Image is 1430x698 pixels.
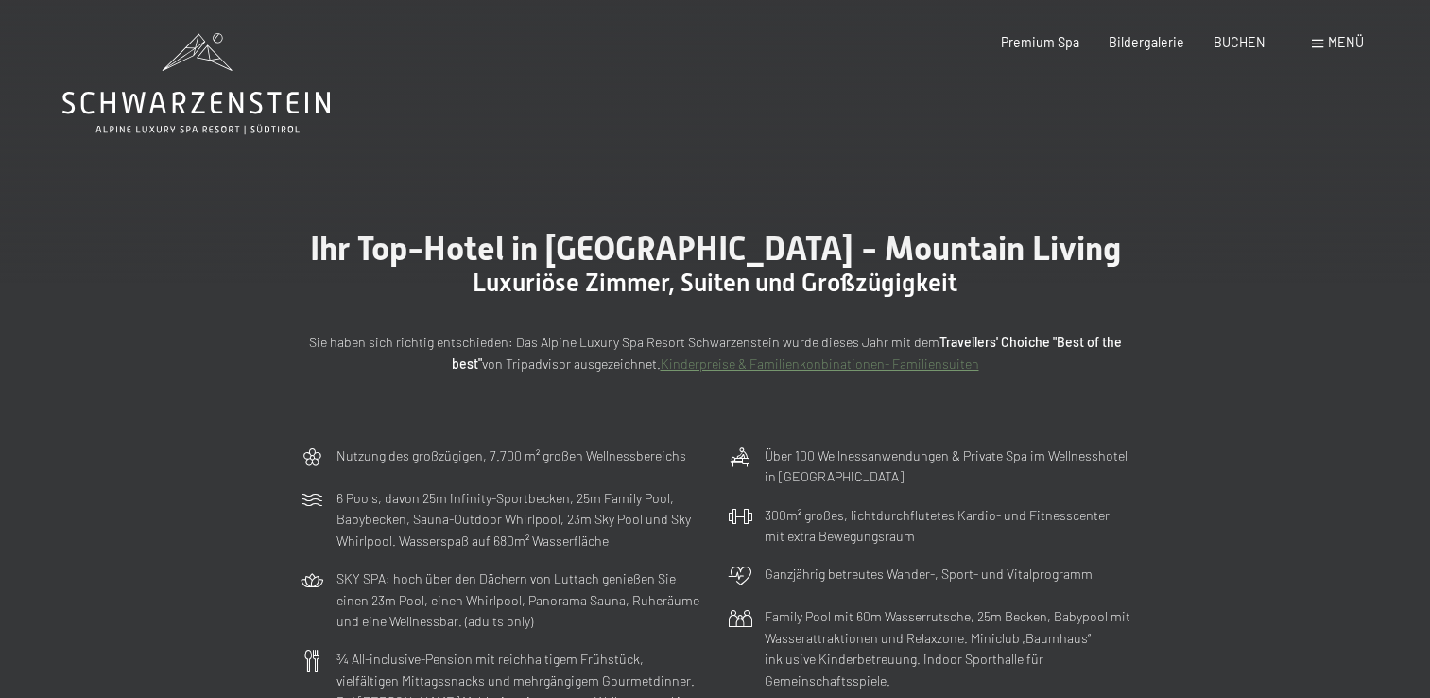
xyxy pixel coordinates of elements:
p: SKY SPA: hoch über den Dächern von Luttach genießen Sie einen 23m Pool, einen Whirlpool, Panorama... [336,568,703,633]
a: Kinderpreise & Familienkonbinationen- Familiensuiten [661,356,979,372]
p: Ganzjährig betreutes Wander-, Sport- und Vitalprogramm [765,564,1093,585]
p: Sie haben sich richtig entschieden: Das Alpine Luxury Spa Resort Schwarzenstein wurde dieses Jahr... [300,332,1131,375]
p: 6 Pools, davon 25m Infinity-Sportbecken, 25m Family Pool, Babybecken, Sauna-Outdoor Whirlpool, 23... [336,488,703,552]
a: Premium Spa [1001,34,1079,50]
span: Menü [1328,34,1364,50]
p: 300m² großes, lichtdurchflutetes Kardio- und Fitnesscenter mit extra Bewegungsraum [765,505,1131,548]
a: Bildergalerie [1109,34,1184,50]
span: Ihr Top-Hotel in [GEOGRAPHIC_DATA] - Mountain Living [310,229,1121,268]
span: Luxuriöse Zimmer, Suiten und Großzügigkeit [473,269,957,297]
p: Family Pool mit 60m Wasserrutsche, 25m Becken, Babypool mit Wasserattraktionen und Relaxzone. Min... [765,606,1131,691]
a: BUCHEN [1214,34,1266,50]
p: Über 100 Wellnessanwendungen & Private Spa im Wellnesshotel in [GEOGRAPHIC_DATA] [765,445,1131,488]
p: Nutzung des großzügigen, 7.700 m² großen Wellnessbereichs [336,445,686,467]
strong: Travellers' Choiche "Best of the best" [452,334,1122,372]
